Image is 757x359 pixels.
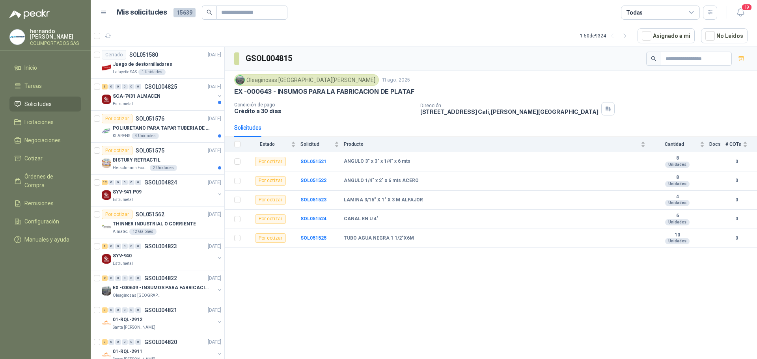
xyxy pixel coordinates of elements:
p: [DATE] [208,339,221,346]
div: 0 [115,307,121,313]
b: LAMINA 3/16" X 1" X 3 M ALFAJOR [344,197,423,203]
div: 3 [102,339,108,345]
img: Company Logo [10,30,25,45]
a: SOL051524 [300,216,326,221]
p: Santa [PERSON_NAME] [113,324,155,331]
div: 2 [102,275,108,281]
div: 0 [135,84,141,89]
div: Solicitudes [234,123,261,132]
img: Company Logo [102,286,111,296]
div: 0 [122,84,128,89]
a: Por cotizarSOL051575[DATE] Company LogoBISTURY RETRACTILFleischmann Foods S.A.2 Unidades [91,143,224,175]
div: 0 [135,180,141,185]
div: 0 [115,84,121,89]
img: Logo peakr [9,9,50,19]
div: 3 [102,307,108,313]
p: THINNER INDUSTRIAL O CORRIENTE [113,220,196,228]
span: Cotizar [24,154,43,163]
a: Remisiones [9,196,81,211]
span: Solicitudes [24,100,52,108]
a: SOL051521 [300,159,326,164]
div: 0 [129,84,134,89]
div: 0 [129,180,134,185]
div: Por cotizar [255,214,286,224]
a: Solicitudes [9,97,81,112]
th: Estado [245,137,300,152]
th: # COTs [725,137,757,152]
a: 2 0 0 0 0 0 GSOL004822[DATE] Company LogoEX -000639 - INSUMOS PARA FABRICACION DE MALLA TAMOleagi... [102,273,223,299]
p: 01-RQL-2911 [113,348,142,355]
th: Cantidad [650,137,709,152]
b: ANGULO 3" x 3" x 1/4" x 6 mts [344,158,410,165]
b: 10 [650,232,705,238]
span: 19 [741,4,752,11]
div: 0 [122,339,128,345]
b: SOL051523 [300,197,326,203]
a: Órdenes de Compra [9,169,81,193]
p: SYV-941 P09 [113,188,142,196]
div: 0 [135,275,141,281]
a: SOL051525 [300,235,326,241]
img: Company Logo [102,254,111,264]
h3: GSOL004815 [246,52,293,65]
div: 0 [115,275,121,281]
p: [DATE] [208,211,221,218]
div: Por cotizar [255,233,286,243]
div: 1 [102,244,108,249]
span: search [207,9,212,15]
a: Tareas [9,78,81,93]
button: 19 [733,6,748,20]
div: 0 [108,84,114,89]
div: 0 [129,275,134,281]
div: Por cotizar [102,146,132,155]
th: Solicitud [300,137,344,152]
div: 0 [129,339,134,345]
p: GSOL004825 [144,84,177,89]
div: Por cotizar [102,210,132,219]
span: Producto [344,141,639,147]
div: Unidades [665,200,690,206]
div: 0 [122,180,128,185]
p: Almatec [113,229,128,235]
div: Por cotizar [255,195,286,205]
div: 1 - 50 de 9324 [580,30,631,42]
p: Estrumetal [113,101,133,107]
p: Crédito a 30 días [234,108,414,114]
div: 0 [129,307,134,313]
p: 01-RQL-2912 [113,316,142,324]
p: [DATE] [208,51,221,59]
div: Unidades [665,181,690,187]
h1: Mis solicitudes [117,7,167,18]
span: Órdenes de Compra [24,172,74,190]
b: 6 [650,213,705,219]
p: [DATE] [208,83,221,91]
p: SOL051575 [136,148,164,153]
div: 0 [115,180,121,185]
p: Lafayette SAS [113,69,137,75]
p: [DATE] [208,243,221,250]
span: Estado [245,141,289,147]
div: Cerrado [102,50,126,60]
div: Por cotizar [255,157,286,166]
p: Juego de destornilladores [113,61,172,68]
img: Company Logo [102,222,111,232]
div: Unidades [665,162,690,168]
span: Configuración [24,217,59,226]
p: Dirección [420,103,599,108]
a: Configuración [9,214,81,229]
p: [DATE] [208,179,221,186]
p: SOL051576 [136,116,164,121]
a: Negociaciones [9,133,81,148]
div: 0 [135,244,141,249]
p: Oleaginosas [GEOGRAPHIC_DATA][PERSON_NAME] [113,292,162,299]
b: TUBO AGUA NEGRA 1 1/2"X6M [344,235,414,242]
b: 0 [725,158,748,166]
p: EX -000643 - INSUMOS PARA LA FABRICACION DE PLATAF [234,87,414,96]
p: [DATE] [208,115,221,123]
span: Licitaciones [24,118,54,126]
div: 12 [102,180,108,185]
div: 0 [108,180,114,185]
div: 3 [102,84,108,89]
b: SOL051522 [300,178,326,183]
